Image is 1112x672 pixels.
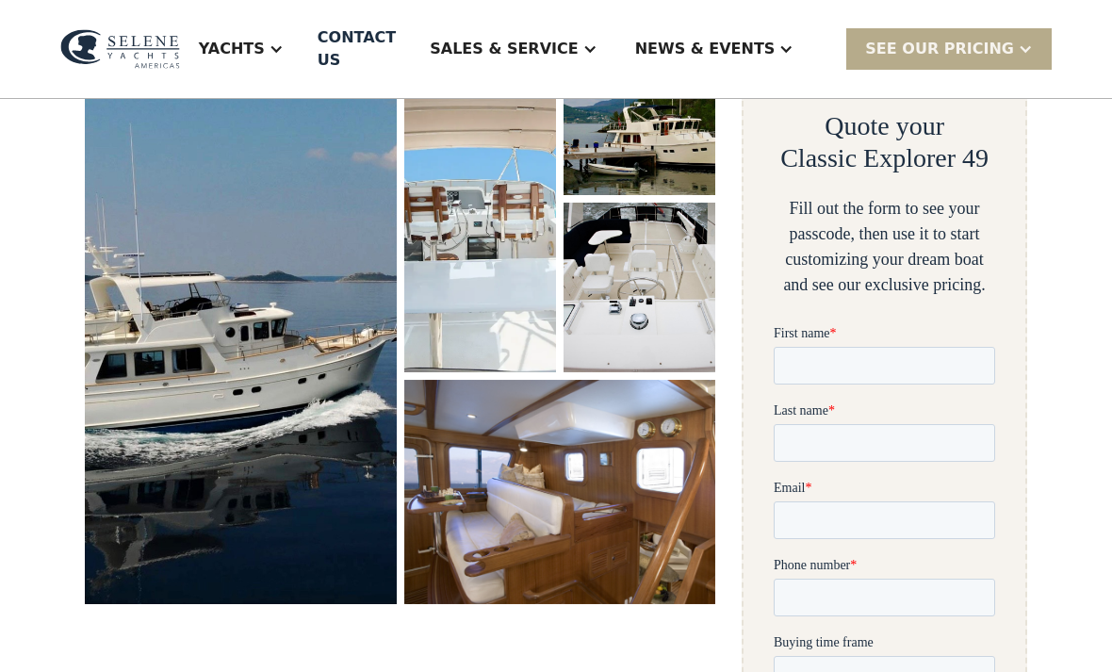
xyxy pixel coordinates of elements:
[616,11,813,87] div: News & EVENTS
[564,25,715,195] a: open lightbox
[318,26,396,72] div: Contact US
[774,196,995,298] div: Fill out the form to see your passcode, then use it to start customizing your dream boat and see ...
[846,28,1052,69] div: SEE Our Pricing
[199,38,265,60] div: Yachts
[564,25,715,195] img: 50 foot motor yacht
[85,25,397,604] a: open lightbox
[635,38,776,60] div: News & EVENTS
[825,110,944,142] h2: Quote your
[411,11,615,87] div: Sales & Service
[780,142,989,174] h2: Classic Explorer 49
[85,25,397,604] img: 50 foot motor yacht
[404,380,716,604] a: open lightbox
[430,38,578,60] div: Sales & Service
[404,380,716,604] img: 50 foot motor yacht
[865,38,1014,60] div: SEE Our Pricing
[60,29,180,68] img: logo
[404,25,556,372] a: open lightbox
[564,203,715,372] a: open lightbox
[180,11,303,87] div: Yachts
[564,203,715,372] img: 50 foot motor yacht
